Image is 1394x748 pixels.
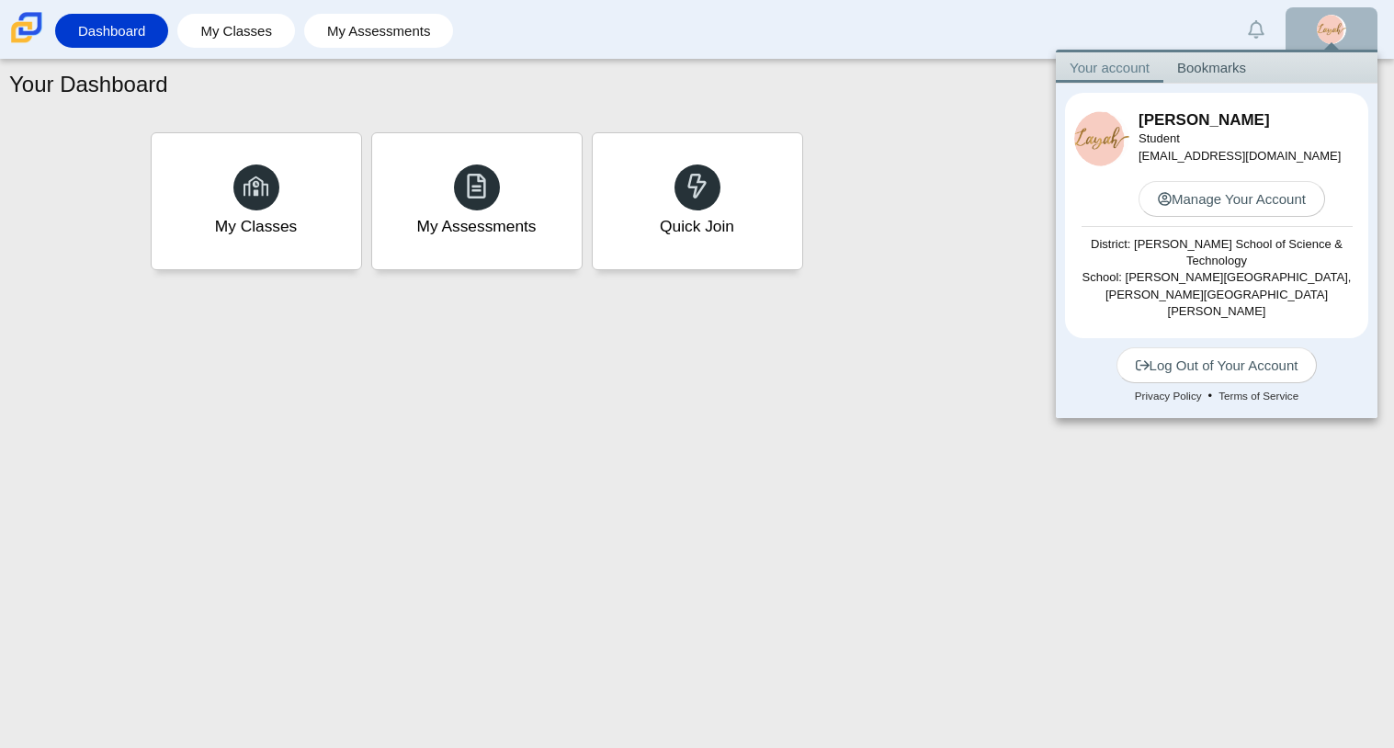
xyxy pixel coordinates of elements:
a: My Classes [151,132,362,270]
a: Carmen School of Science & Technology [7,34,46,50]
a: Your account [1056,52,1163,83]
a: My Assessments [371,132,583,270]
div: My Assessments [417,215,537,238]
img: sharlayah.dyson.QXYnXQ [1074,111,1129,166]
a: Manage Your Account [1139,181,1325,217]
a: Terms of Service [1212,388,1305,404]
span: Student [1139,131,1180,145]
div: My Classes [215,215,298,238]
h1: Your Dashboard [9,69,168,100]
a: My Assessments [313,14,445,48]
a: sharlayah.dyson.QXYnXQ [1286,7,1377,51]
div: School: [PERSON_NAME][GEOGRAPHIC_DATA],[PERSON_NAME][GEOGRAPHIC_DATA][PERSON_NAME] [1074,269,1359,320]
h3: [PERSON_NAME] [1139,109,1359,131]
div: • [1065,383,1368,409]
img: sharlayah.dyson.QXYnXQ [1317,15,1346,44]
div: District: [PERSON_NAME] School of Science & Technology [1074,236,1359,269]
a: Dashboard [64,14,159,48]
a: Privacy Policy [1128,388,1208,404]
a: Bookmarks [1163,52,1260,83]
a: Log Out of Your Account [1116,347,1318,383]
img: Carmen School of Science & Technology [7,8,46,47]
div: [EMAIL_ADDRESS][DOMAIN_NAME] [1139,130,1359,164]
div: Quick Join [660,215,734,238]
a: My Classes [187,14,286,48]
a: Alerts [1236,9,1276,50]
a: Quick Join [592,132,803,270]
